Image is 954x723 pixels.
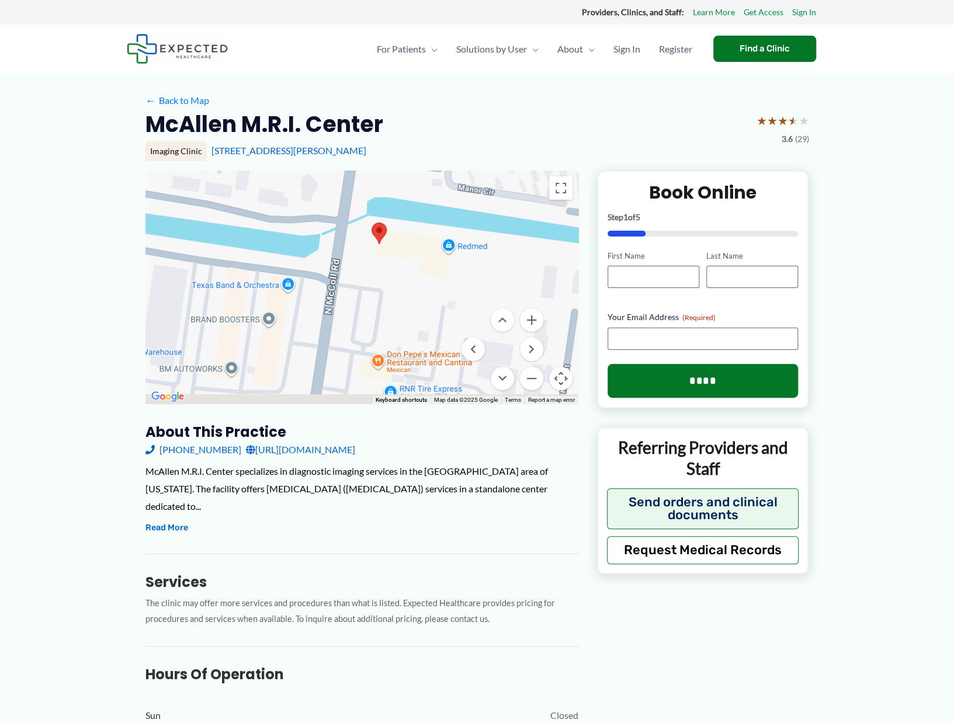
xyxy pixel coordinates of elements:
a: [STREET_ADDRESS][PERSON_NAME] [211,145,366,156]
a: [URL][DOMAIN_NAME] [246,441,355,458]
a: Register [650,29,702,69]
p: Referring Providers and Staff [607,437,799,479]
button: Map camera controls [549,367,573,390]
button: Move right [520,338,543,361]
span: Menu Toggle [527,29,539,69]
span: About [557,29,583,69]
span: ★ [799,110,809,131]
span: ← [145,95,157,106]
h3: Services [145,573,578,591]
label: Last Name [706,251,798,262]
a: Terms (opens in new tab) [505,397,521,403]
p: The clinic may offer more services and procedures than what is listed. Expected Healthcare provid... [145,596,578,627]
nav: Primary Site Navigation [367,29,702,69]
p: Step of [608,213,799,221]
img: Expected Healthcare Logo - side, dark font, small [127,34,228,64]
strong: Providers, Clinics, and Staff: [582,7,684,17]
span: Menu Toggle [426,29,438,69]
button: Zoom in [520,308,543,332]
a: Report a map error [528,397,575,403]
a: Find a Clinic [713,36,816,62]
a: Sign In [792,5,816,20]
span: For Patients [377,29,426,69]
span: ★ [788,110,799,131]
a: Solutions by UserMenu Toggle [447,29,548,69]
a: Open this area in Google Maps (opens a new window) [148,389,187,404]
h2: McAllen M.R.I. Center [145,110,383,138]
span: Sign In [613,29,640,69]
h3: About this practice [145,423,578,441]
span: ★ [757,110,767,131]
a: ←Back to Map [145,92,209,109]
span: (29) [795,131,809,147]
a: Get Access [744,5,783,20]
button: Move down [491,367,514,390]
span: Solutions by User [456,29,527,69]
a: [PHONE_NUMBER] [145,441,241,458]
span: ★ [767,110,778,131]
a: Sign In [604,29,650,69]
button: Move up [491,308,514,332]
div: McAllen M.R.I. Center specializes in diagnostic imaging services in the [GEOGRAPHIC_DATA] area of... [145,463,578,515]
label: Your Email Address [608,311,799,323]
button: Request Medical Records [607,536,799,564]
span: Register [659,29,692,69]
h3: Hours of Operation [145,665,578,683]
button: Move left [462,338,485,361]
button: Zoom out [520,367,543,390]
button: Keyboard shortcuts [376,396,427,404]
img: Google [148,389,187,404]
span: (Required) [682,313,716,322]
a: Learn More [693,5,735,20]
label: First Name [608,251,699,262]
div: Imaging Clinic [145,141,207,161]
span: 1 [623,212,628,222]
a: AboutMenu Toggle [548,29,604,69]
button: Send orders and clinical documents [607,488,799,529]
h2: Book Online [608,181,799,204]
button: Read More [145,521,188,535]
button: Toggle fullscreen view [549,176,573,200]
span: Map data ©2025 Google [434,397,498,403]
span: ★ [778,110,788,131]
span: 5 [636,212,640,222]
span: Menu Toggle [583,29,595,69]
a: For PatientsMenu Toggle [367,29,447,69]
span: 3.6 [782,131,793,147]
